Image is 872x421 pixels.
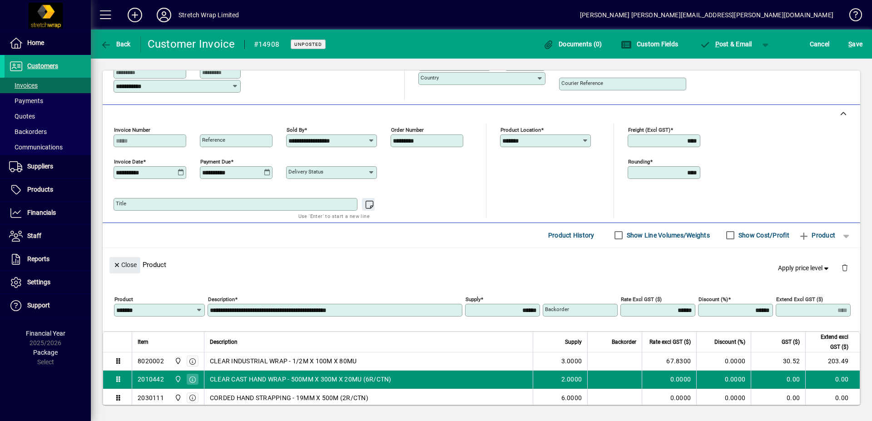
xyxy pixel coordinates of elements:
span: Customers [27,62,58,69]
mat-label: Reference [202,137,225,143]
div: 2030111 [138,393,164,402]
button: Apply price level [774,260,834,276]
a: Settings [5,271,91,294]
span: GST ($) [782,337,800,347]
div: #14908 [254,37,280,52]
a: Backorders [5,124,91,139]
a: Home [5,32,91,54]
td: 0.00 [805,371,860,389]
a: Knowledge Base [842,2,861,31]
mat-label: Product location [500,126,541,133]
mat-label: Delivery status [288,168,323,175]
span: ave [848,37,862,51]
span: Item [138,337,149,347]
span: Support [27,302,50,309]
td: 0.0000 [696,352,751,371]
button: Post & Email [695,36,757,52]
span: SWL-AKL [172,374,183,384]
td: 203.49 [805,352,860,371]
mat-label: Order number [391,126,424,133]
span: Discount (%) [714,337,745,347]
mat-label: Product [114,296,133,302]
button: Close [109,257,140,273]
span: CLEAR INDUSTRIAL WRAP - 1/2M X 100M X 80MU [210,357,357,366]
div: 0.0000 [648,393,691,402]
div: Stretch Wrap Limited [178,8,239,22]
button: Cancel [808,36,832,52]
button: Back [98,36,133,52]
span: Quotes [9,113,35,120]
button: Profile [149,7,178,23]
td: 0.00 [751,389,805,407]
span: Back [100,40,131,48]
td: 0.0000 [696,389,751,407]
mat-label: Invoice number [114,126,150,133]
mat-label: Title [116,200,126,207]
div: 2010442 [138,375,164,384]
span: Product History [548,228,595,243]
mat-label: Courier Reference [561,80,603,86]
a: Invoices [5,78,91,93]
span: Payments [9,97,43,104]
span: 6.0000 [561,393,582,402]
app-page-header-button: Back [91,36,141,52]
mat-label: Sold by [287,126,304,133]
span: Financials [27,209,56,216]
button: Product History [545,227,598,243]
span: Home [27,39,44,46]
mat-label: Supply [466,296,481,302]
span: SWL-AKL [172,393,183,403]
td: 30.52 [751,352,805,371]
span: Product [798,228,835,243]
span: Apply price level [778,263,831,273]
button: Product [794,227,840,243]
span: SWL-AKL [172,356,183,366]
span: Staff [27,232,41,239]
div: [PERSON_NAME] [PERSON_NAME][EMAIL_ADDRESS][PERSON_NAME][DOMAIN_NAME] [580,8,833,22]
button: Delete [834,257,856,279]
div: Product [103,248,860,281]
button: Add [120,7,149,23]
mat-label: Extend excl GST ($) [776,296,823,302]
app-page-header-button: Close [107,260,143,268]
mat-label: Rounding [628,158,650,164]
span: 2.0000 [561,375,582,384]
label: Show Cost/Profit [737,231,789,240]
span: Supply [565,337,582,347]
a: Financials [5,202,91,224]
div: 67.8300 [648,357,691,366]
button: Custom Fields [619,36,680,52]
span: Close [113,258,137,272]
a: Payments [5,93,91,109]
mat-label: Backorder [545,306,569,312]
a: Support [5,294,91,317]
span: CLEAR CAST HAND WRAP - 500MM X 300M X 20MU (6R/CTN) [210,375,391,384]
mat-label: Discount (%) [699,296,728,302]
span: Reports [27,255,50,263]
span: ost & Email [699,40,752,48]
a: Communications [5,139,91,155]
mat-label: Invoice date [114,158,143,164]
span: Custom Fields [621,40,678,48]
a: Quotes [5,109,91,124]
mat-label: Rate excl GST ($) [621,296,662,302]
span: Package [33,349,58,356]
div: 0.0000 [648,375,691,384]
span: Financial Year [26,330,65,337]
td: 0.0000 [696,371,751,389]
td: 0.00 [805,389,860,407]
span: Extend excl GST ($) [811,332,848,352]
mat-label: Country [421,74,439,81]
span: Invoices [9,82,38,89]
mat-hint: Use 'Enter' to start a new line [298,211,370,221]
a: Reports [5,248,91,271]
span: Products [27,186,53,193]
td: 0.00 [751,371,805,389]
a: Staff [5,225,91,248]
span: Cancel [810,37,830,51]
span: 3.0000 [561,357,582,366]
span: P [715,40,719,48]
a: Products [5,178,91,201]
mat-label: Freight (excl GST) [628,126,670,133]
span: Settings [27,278,50,286]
